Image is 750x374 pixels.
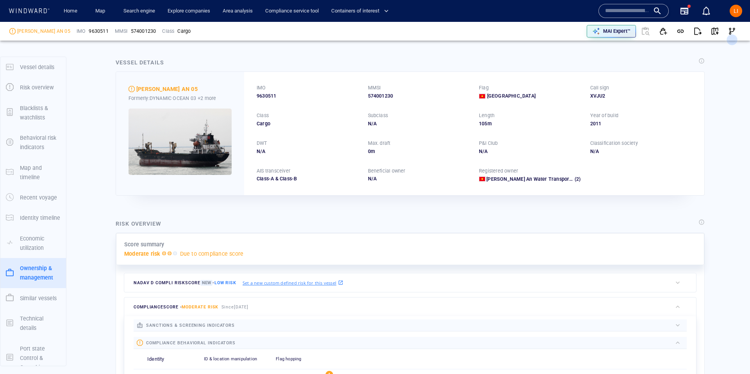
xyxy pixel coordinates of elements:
span: TRUONG AN 05 [136,84,198,94]
div: N/A [590,148,692,155]
div: Formerly: DYNAMIC OCEAN 03 [129,94,232,102]
button: Risk overview [0,77,66,98]
p: DWT [257,140,267,147]
p: IMO [77,28,86,35]
button: Home [58,4,83,18]
p: Beneficial owner [368,167,405,175]
button: Visual Link Analysis [723,23,741,40]
p: Ownership & management [20,264,61,283]
div: Vessel details [116,58,164,67]
div: Risk overview [116,219,161,228]
p: Subclass [368,112,388,119]
a: Home [61,4,80,18]
span: N/A [368,176,377,182]
p: IMO [257,84,266,91]
span: Containers of interest [331,7,389,16]
a: Economic utilization [0,239,66,246]
span: 105 [479,121,487,126]
a: Explore companies [164,4,213,18]
span: Moderate risk [182,305,218,310]
p: Call sign [590,84,609,91]
button: Map and timeline [0,158,66,188]
a: Search engine [120,4,158,18]
a: Similar vessels [0,294,66,301]
p: Moderate risk [124,249,161,258]
button: LI [728,3,744,19]
div: N/A [479,148,581,155]
p: Due to compliance score [180,249,244,258]
button: Export report [689,23,706,40]
button: View on map [706,23,723,40]
div: Moderate risk [9,28,16,34]
span: Class-A [257,176,274,182]
div: N/A [368,120,470,127]
p: Similar vessels [20,294,57,303]
a: Port state Control & Casualties [0,354,66,361]
p: Flag [479,84,489,91]
span: Truong An Water Transport Co [486,176,578,182]
span: (2) [573,176,581,183]
a: Map and timeline [0,168,66,176]
button: Recent voyage [0,187,66,208]
a: Area analysis [220,4,256,18]
p: Blacklists & watchlists [20,103,61,123]
a: Identity timeline [0,214,66,221]
a: Vessel details [0,63,66,70]
span: New [200,280,212,286]
iframe: Chat [717,339,744,368]
a: Map [92,4,111,18]
button: MAI Expert™ [587,25,636,37]
div: 574001230 [368,93,470,100]
p: Max. draft [368,140,391,147]
button: Ownership & management [0,258,66,288]
span: LI [734,8,738,14]
div: Cargo [257,120,359,127]
p: Length [479,112,495,119]
button: Similar vessels [0,288,66,308]
span: m [487,121,492,126]
p: MMSI [115,28,128,35]
div: [PERSON_NAME] AN 05 [17,28,70,35]
span: compliance score - [134,305,218,310]
span: m [371,148,375,154]
span: 9630511 [89,28,108,35]
span: & [275,176,279,182]
span: Flag hopping [276,356,301,362]
button: Add to vessel list [655,23,672,40]
div: XVJU2 [590,93,692,100]
p: Recent voyage [20,193,57,202]
p: Class [257,112,269,119]
p: Identity timeline [20,213,60,223]
button: Blacklists & watchlists [0,98,66,128]
a: Technical details [0,319,66,326]
div: 2011 [590,120,692,127]
a: Recent voyage [0,194,66,201]
span: 0 [368,148,371,154]
span: sanctions & screening indicators [146,323,235,328]
p: Set a new custom defined risk for this vessel [243,280,336,286]
a: [PERSON_NAME] An Water Transport Co (2) [486,176,580,183]
a: Behavioral risk indicators [0,139,66,146]
p: Identity [147,356,164,363]
p: Vessel details [20,62,54,72]
span: ID & location manipulation [204,356,257,362]
span: 9630511 [257,93,276,100]
p: Score summary [124,240,164,249]
span: Class-B [274,176,297,182]
a: Risk overview [0,84,66,91]
div: [PERSON_NAME] AN 05 [136,84,198,94]
button: Identity timeline [0,208,66,228]
button: Containers of interest [328,4,395,18]
button: Technical details [0,308,66,338]
span: [GEOGRAPHIC_DATA] [487,93,536,100]
p: AIS transceiver [257,167,290,175]
a: Compliance service tool [262,4,322,18]
div: Notification center [702,6,711,16]
p: MMSI [368,84,381,91]
p: Risk overview [20,83,54,92]
div: Moderate risk [129,86,135,92]
p: Port state Control & Casualties [20,344,61,372]
span: compliance behavioral indicators [146,340,236,346]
